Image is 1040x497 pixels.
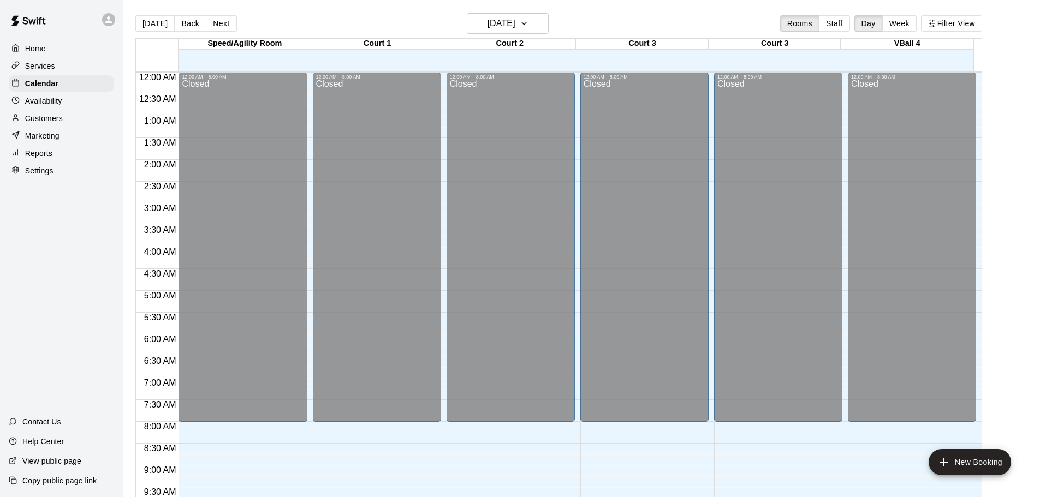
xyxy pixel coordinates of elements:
button: Back [174,15,206,32]
p: Marketing [25,130,60,141]
p: Contact Us [22,416,61,427]
span: 12:30 AM [136,94,179,104]
span: 7:00 AM [141,378,179,387]
p: View public page [22,456,81,466]
div: 12:00 AM – 8:00 AM: Closed [447,73,575,422]
button: Filter View [921,15,982,32]
h6: [DATE] [488,16,515,31]
div: VBall 4 [841,39,973,49]
button: Week [882,15,917,32]
div: Speed/Agility Room [179,39,311,49]
span: 1:30 AM [141,138,179,147]
a: Availability [9,93,114,109]
span: 3:00 AM [141,203,179,213]
span: 6:00 AM [141,334,179,344]
span: 1:00 AM [141,116,179,125]
span: 9:30 AM [141,487,179,496]
div: 12:00 AM – 8:00 AM: Closed [848,73,976,422]
button: [DATE] [467,13,549,34]
div: Closed [316,80,438,426]
a: Services [9,58,114,74]
a: Customers [9,110,114,127]
div: Closed [851,80,973,426]
div: 12:00 AM – 8:00 AM: Closed [313,73,441,422]
div: Closed [584,80,705,426]
span: 6:30 AM [141,356,179,366]
span: 4:30 AM [141,269,179,278]
span: 5:30 AM [141,313,179,322]
span: 3:30 AM [141,225,179,235]
div: 12:00 AM – 8:00 AM [450,74,572,80]
button: Staff [819,15,850,32]
p: Home [25,43,46,54]
div: Court 3 [576,39,709,49]
div: 12:00 AM – 8:00 AM [182,74,304,80]
div: Court 1 [311,39,444,49]
p: Copy public page link [22,475,97,486]
span: 8:00 AM [141,422,179,431]
button: Next [206,15,236,32]
span: 9:00 AM [141,465,179,475]
div: 12:00 AM – 8:00 AM: Closed [179,73,307,422]
p: Calendar [25,78,58,89]
div: Court 2 [443,39,576,49]
a: Settings [9,163,114,179]
button: add [929,449,1011,475]
div: 12:00 AM – 8:00 AM [316,74,438,80]
div: Closed [182,80,304,426]
button: Day [854,15,883,32]
div: Closed [717,80,839,426]
span: 12:00 AM [136,73,179,82]
p: Help Center [22,436,64,447]
div: 12:00 AM – 8:00 AM [717,74,839,80]
p: Settings [25,165,54,176]
div: 12:00 AM – 8:00 AM: Closed [580,73,709,422]
div: Court 3 [709,39,841,49]
span: 8:30 AM [141,444,179,453]
a: Calendar [9,75,114,92]
a: Reports [9,145,114,161]
span: 5:00 AM [141,291,179,300]
p: Availability [25,95,62,106]
p: Customers [25,113,63,124]
span: 2:00 AM [141,160,179,169]
div: 12:00 AM – 8:00 AM: Closed [714,73,842,422]
span: 4:00 AM [141,247,179,256]
div: 12:00 AM – 8:00 AM [584,74,705,80]
div: 12:00 AM – 8:00 AM [851,74,973,80]
span: 7:30 AM [141,400,179,409]
a: Home [9,40,114,57]
button: [DATE] [135,15,175,32]
div: Closed [450,80,572,426]
button: Rooms [780,15,819,32]
span: 2:30 AM [141,182,179,191]
a: Marketing [9,128,114,144]
p: Services [25,61,55,71]
p: Reports [25,148,52,159]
